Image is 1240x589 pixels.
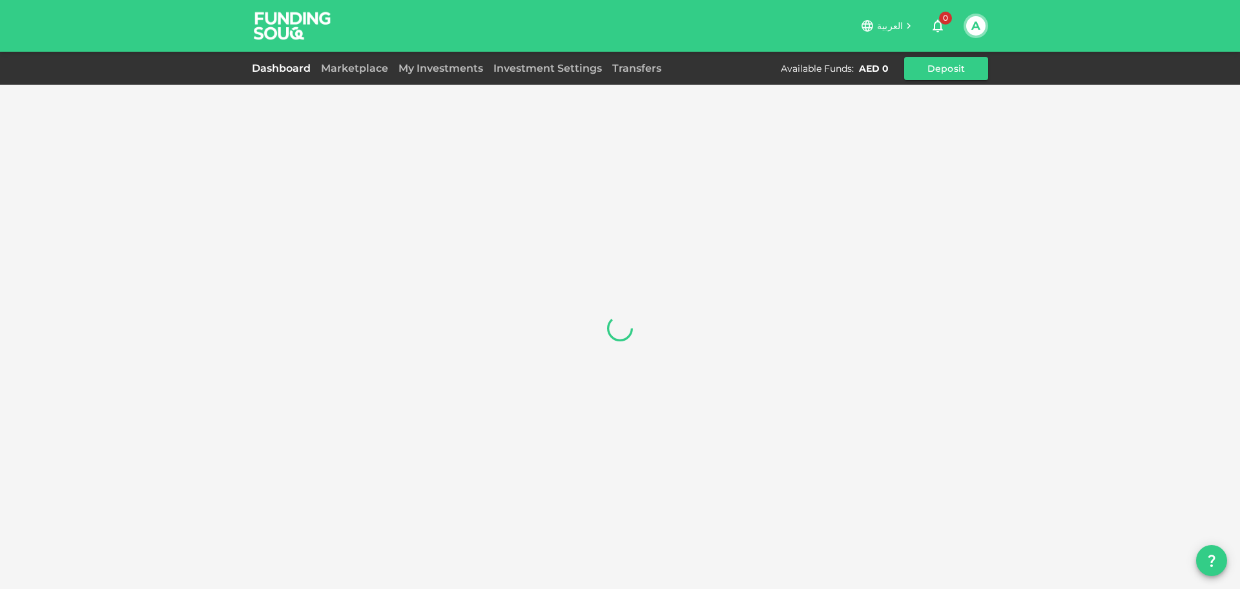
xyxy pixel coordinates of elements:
a: Dashboard [252,62,316,74]
div: AED 0 [859,62,889,75]
button: A [966,16,986,36]
a: My Investments [393,62,488,74]
a: Investment Settings [488,62,607,74]
span: العربية [877,20,903,32]
div: Available Funds : [781,62,854,75]
button: Deposit [904,57,988,80]
a: Marketplace [316,62,393,74]
button: question [1196,545,1227,576]
a: Transfers [607,62,666,74]
button: 0 [925,13,951,39]
span: 0 [939,12,952,25]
